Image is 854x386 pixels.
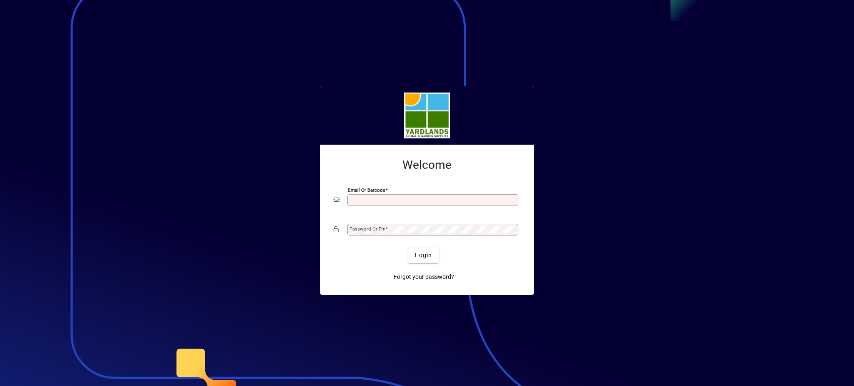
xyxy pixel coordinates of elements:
[349,226,385,232] mat-label: Password or Pin
[390,270,457,285] a: Forgot your password?
[415,251,432,260] span: Login
[348,187,385,193] mat-label: Email or Barcode
[394,273,454,281] span: Forgot your password?
[408,248,439,263] button: Login
[334,158,520,172] h2: Welcome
